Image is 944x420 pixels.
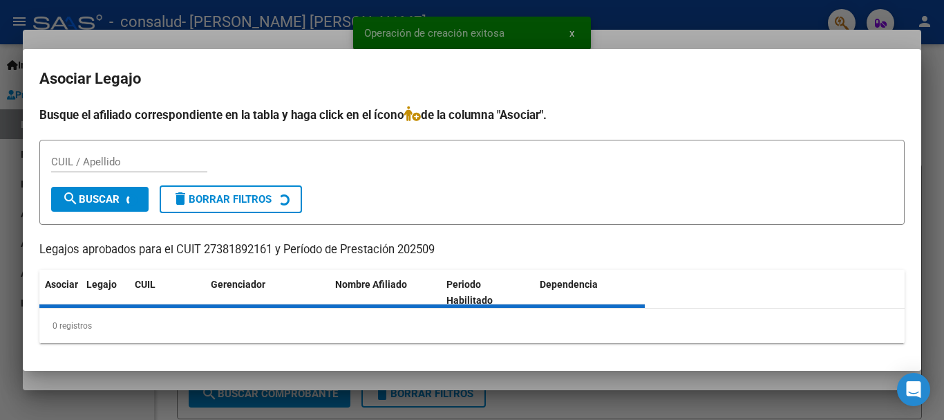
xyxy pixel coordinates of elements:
h4: Busque el afiliado correspondiente en la tabla y haga click en el ícono de la columna "Asociar". [39,106,905,124]
mat-icon: search [62,190,79,207]
span: Borrar Filtros [172,193,272,206]
datatable-header-cell: Legajo [81,270,129,316]
datatable-header-cell: Gerenciador [205,270,330,316]
datatable-header-cell: CUIL [129,270,205,316]
datatable-header-cell: Dependencia [534,270,645,316]
datatable-header-cell: Asociar [39,270,81,316]
span: Dependencia [540,279,598,290]
button: Borrar Filtros [160,185,302,213]
span: Legajo [86,279,117,290]
span: Buscar [62,193,120,206]
span: Gerenciador [211,279,265,290]
datatable-header-cell: Periodo Habilitado [441,270,534,316]
h2: Asociar Legajo [39,66,905,92]
datatable-header-cell: Nombre Afiliado [330,270,441,316]
button: Buscar [51,187,149,212]
span: Periodo Habilitado [446,279,493,306]
mat-icon: delete [172,190,189,207]
span: Nombre Afiliado [335,279,407,290]
span: CUIL [135,279,155,290]
div: Open Intercom Messenger [897,373,930,406]
p: Legajos aprobados para el CUIT 27381892161 y Período de Prestación 202509 [39,241,905,259]
div: 0 registros [39,309,905,343]
span: Asociar [45,279,78,290]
